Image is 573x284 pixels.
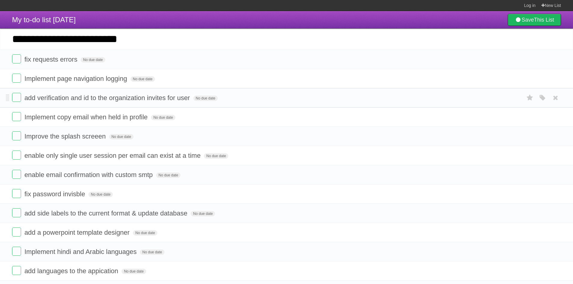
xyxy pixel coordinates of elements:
label: Done [12,151,21,160]
a: SaveThis List [508,14,561,26]
label: Done [12,112,21,121]
span: enable email confirmation with custom smtp [24,171,154,179]
span: No due date [156,173,180,178]
label: Done [12,266,21,275]
label: Done [12,131,21,140]
label: Done [12,93,21,102]
span: No due date [133,230,157,236]
span: add verification and id to the organization invites for user [24,94,191,102]
label: Done [12,247,21,256]
label: Done [12,228,21,237]
span: fix password invisble [24,190,87,198]
span: No due date [88,192,113,197]
span: No due date [191,211,215,216]
span: enable only single user session per email can exist at a time [24,152,202,159]
span: add a powerpoint template designer [24,229,131,236]
span: My to-do list [DATE] [12,16,76,24]
span: No due date [140,249,164,255]
span: No due date [81,57,105,63]
span: No due date [204,153,228,159]
b: This List [534,17,554,23]
span: add side labels to the current format & update database [24,209,189,217]
span: Implement page navigation logging [24,75,128,82]
label: Star task [524,93,536,103]
span: fix requests errors [24,56,79,63]
span: No due date [122,269,146,274]
span: Implement copy email when held in profile [24,113,149,121]
span: No due date [131,76,155,82]
label: Done [12,170,21,179]
span: No due date [151,115,175,120]
label: Done [12,189,21,198]
span: No due date [109,134,134,139]
span: add languages to the appication [24,267,120,275]
label: Done [12,74,21,83]
span: Implement hindi and Arabic languages [24,248,138,255]
span: No due date [193,96,218,101]
label: Done [12,208,21,217]
span: Improve the splash screeen [24,133,107,140]
label: Done [12,54,21,63]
